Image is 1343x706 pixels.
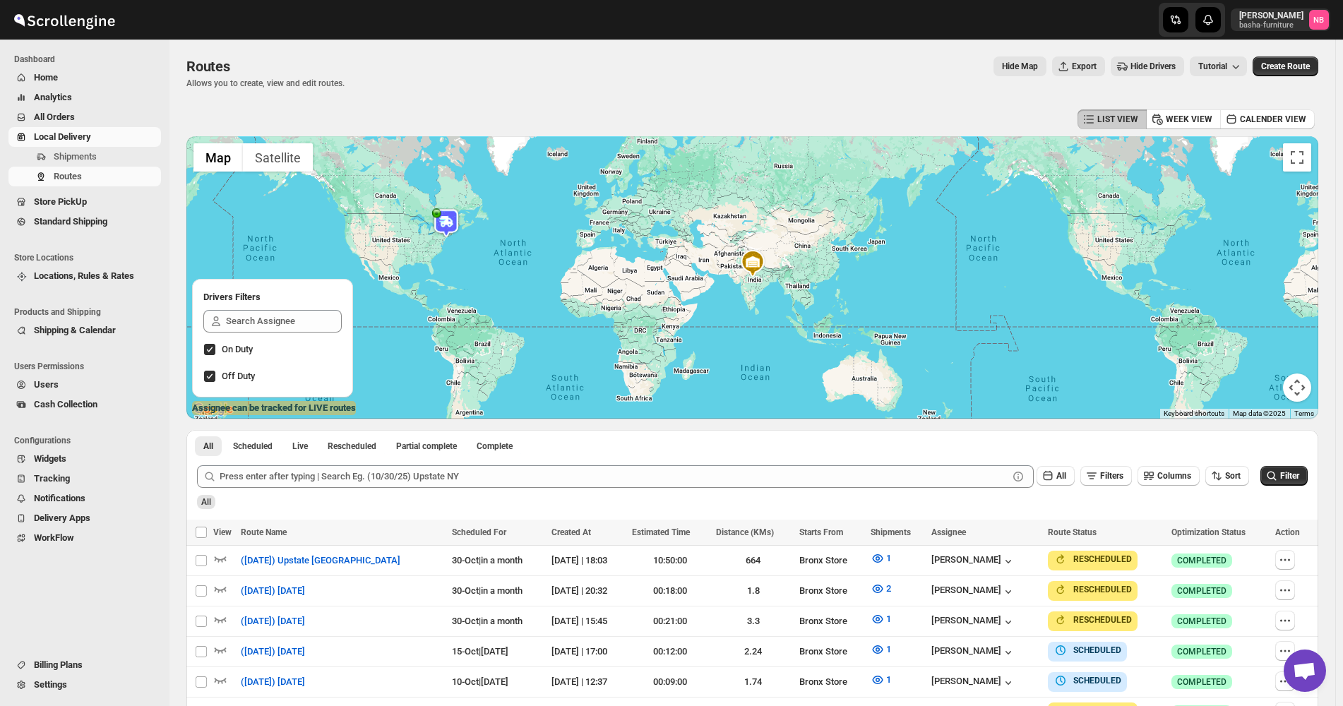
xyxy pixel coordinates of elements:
span: Distance (KMs) [716,527,774,537]
button: Shipments [8,147,161,167]
span: Tracking [34,473,70,484]
span: Filter [1280,471,1299,481]
span: Users Permissions [14,361,162,372]
div: Bronx Store [799,675,862,689]
b: RESCHEDULED [1073,554,1132,564]
button: Columns [1138,466,1200,486]
span: All [203,441,213,452]
span: Export [1072,61,1097,72]
button: Create Route [1253,56,1318,76]
span: Store PickUp [34,196,87,207]
button: Export [1052,56,1105,76]
button: All Orders [8,107,161,127]
span: ([DATE]) [DATE] [241,675,305,689]
span: COMPLETED [1177,585,1226,597]
button: LIST VIEW [1078,109,1147,129]
span: View [213,527,232,537]
button: Show street map [193,143,243,172]
div: [DATE] | 15:45 [551,614,623,628]
button: ([DATE]) Upstate [GEOGRAPHIC_DATA] [232,549,409,572]
span: Rescheduled [328,441,376,452]
b: RESCHEDULED [1073,585,1132,594]
button: [PERSON_NAME] [931,615,1015,629]
span: Standard Shipping [34,216,107,227]
span: ([DATE]) [DATE] [241,645,305,659]
span: Shipping & Calendar [34,325,116,335]
button: All [1037,466,1075,486]
span: Users [34,379,59,390]
span: Columns [1157,471,1191,481]
button: ([DATE]) [DATE] [232,671,314,693]
button: Billing Plans [8,655,161,675]
span: Partial complete [396,441,457,452]
div: 00:09:00 [632,675,707,689]
span: 15-Oct | [DATE] [452,646,508,657]
span: Configurations [14,435,162,446]
button: Home [8,68,161,88]
span: Route Status [1048,527,1097,537]
span: Cash Collection [34,399,97,409]
span: Scheduled For [452,527,506,537]
button: Notifications [8,489,161,508]
button: ([DATE]) [DATE] [232,640,314,663]
button: Map camera controls [1283,373,1311,402]
div: 00:21:00 [632,614,707,628]
span: Off Duty [222,371,255,381]
span: Home [34,72,58,83]
div: 1.8 [716,584,791,598]
button: Cash Collection [8,395,161,414]
div: [DATE] | 20:32 [551,584,623,598]
button: Shipping & Calendar [8,321,161,340]
button: [PERSON_NAME] [931,645,1015,659]
span: Optimization Status [1171,527,1246,537]
button: Routes [8,167,161,186]
span: Created At [551,527,591,537]
span: 1 [886,614,891,624]
button: Toggle fullscreen view [1283,143,1311,172]
span: Tutorial [1198,61,1227,71]
span: Hide Drivers [1130,61,1176,72]
button: WorkFlow [8,528,161,548]
div: [DATE] | 18:03 [551,554,623,568]
div: 664 [716,554,791,568]
span: Live [292,441,308,452]
a: Terms (opens in new tab) [1294,409,1314,417]
span: Locations, Rules & Rates [34,270,134,281]
button: 2 [862,578,900,600]
button: RESCHEDULED [1053,613,1132,627]
button: ([DATE]) [DATE] [232,610,314,633]
span: COMPLETED [1177,646,1226,657]
div: 00:12:00 [632,645,707,659]
b: RESCHEDULED [1073,615,1132,625]
span: Route Name [241,527,287,537]
div: Open chat [1284,650,1326,692]
span: 1 [886,553,891,563]
button: [PERSON_NAME] [931,676,1015,690]
span: Scheduled [233,441,273,452]
span: Billing Plans [34,659,83,670]
button: ([DATE]) [DATE] [232,580,314,602]
span: COMPLETED [1177,555,1226,566]
span: 30-Oct | in a month [452,555,523,566]
span: COMPLETED [1177,616,1226,627]
b: SCHEDULED [1073,676,1121,686]
div: [DATE] | 12:37 [551,675,623,689]
button: Sort [1205,466,1249,486]
button: Tutorial [1190,56,1247,76]
span: Store Locations [14,252,162,263]
span: 2 [886,583,891,594]
div: Bronx Store [799,645,862,659]
a: Open this area in Google Maps (opens a new window) [190,400,237,419]
div: Bronx Store [799,584,862,598]
span: Sort [1225,471,1241,481]
span: Dashboard [14,54,162,65]
input: Search Assignee [226,310,342,333]
span: All [1056,471,1066,481]
span: 30-Oct | in a month [452,585,523,596]
span: ([DATE]) [DATE] [241,584,305,598]
button: RESCHEDULED [1053,582,1132,597]
button: Keyboard shortcuts [1164,409,1224,419]
button: User menu [1231,8,1330,31]
p: Allows you to create, view and edit routes. [186,78,345,89]
span: Complete [477,441,513,452]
